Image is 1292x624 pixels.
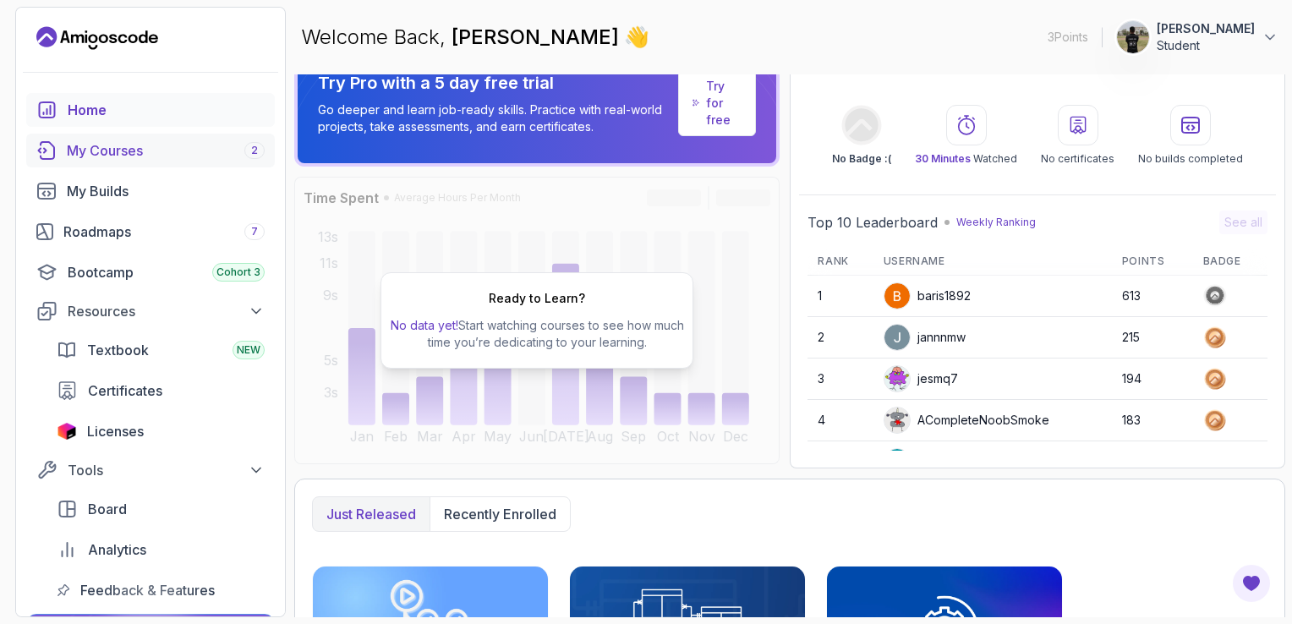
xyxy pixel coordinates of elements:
p: No certificates [1041,152,1114,166]
button: user profile image[PERSON_NAME]Student [1116,20,1278,54]
span: Certificates [88,380,162,401]
a: courses [26,134,275,167]
button: Tools [26,455,275,485]
a: board [47,492,275,526]
td: 2 [807,317,873,359]
div: Reb00rn [884,448,966,475]
div: Home [68,100,265,120]
h2: Top 10 Leaderboard [807,212,938,233]
img: user profile image [1117,21,1149,53]
a: Try for free [678,70,756,136]
p: Recently enrolled [444,504,556,524]
th: Rank [807,248,873,276]
span: NEW [237,343,260,357]
p: Try Pro with a 5 day free trial [318,71,671,95]
a: bootcamp [26,255,275,289]
p: Just released [326,504,416,524]
a: certificates [47,374,275,408]
div: My Builds [67,181,265,201]
button: Open Feedback Button [1231,563,1272,604]
span: Textbook [87,340,149,360]
div: baris1892 [884,282,971,309]
span: Board [88,499,127,519]
div: jesmq7 [884,365,958,392]
button: Resources [26,296,275,326]
button: Just released [313,497,430,531]
div: ACompleteNoobSmoke [884,407,1049,434]
img: user profile image [884,283,910,309]
button: See all [1219,211,1267,234]
button: Recently enrolled [430,497,570,531]
span: Feedback & Features [80,580,215,600]
td: 5 [807,441,873,483]
p: Student [1157,37,1255,54]
a: home [26,93,275,127]
p: No builds completed [1138,152,1243,166]
span: No data yet! [391,318,458,332]
a: textbook [47,333,275,367]
img: jetbrains icon [57,423,77,440]
td: 4 [807,400,873,441]
span: Analytics [88,539,146,560]
div: Resources [68,301,265,321]
th: Username [873,248,1112,276]
td: 215 [1112,317,1193,359]
span: [PERSON_NAME] [452,25,624,49]
td: 178 [1112,441,1193,483]
td: 3 [807,359,873,400]
td: 613 [1112,276,1193,317]
p: No Badge :( [832,152,891,166]
a: Try for free [706,78,742,129]
p: Go deeper and learn job-ready skills. Practice with real-world projects, take assessments, and ea... [318,101,671,135]
td: 1 [807,276,873,317]
span: 2 [251,144,258,157]
img: user profile image [884,325,910,350]
p: Weekly Ranking [956,216,1036,229]
a: licenses [47,414,275,448]
td: 183 [1112,400,1193,441]
th: Points [1112,248,1193,276]
span: Licenses [87,421,144,441]
span: 7 [251,225,258,238]
p: Welcome Back, [301,24,649,51]
div: jannnmw [884,324,966,351]
a: builds [26,174,275,208]
span: 👋 [624,24,649,51]
p: [PERSON_NAME] [1157,20,1255,37]
td: 194 [1112,359,1193,400]
div: My Courses [67,140,265,161]
img: user profile image [884,449,910,474]
span: Cohort 3 [216,265,260,279]
p: Start watching courses to see how much time you’re dedicating to your learning. [388,317,686,351]
span: 30 Minutes [915,152,971,165]
a: Landing page [36,25,158,52]
img: default monster avatar [884,408,910,433]
p: Watched [915,152,1017,166]
a: feedback [47,573,275,607]
a: analytics [47,533,275,567]
img: default monster avatar [884,366,910,391]
p: 3 Points [1048,29,1088,46]
a: roadmaps [26,215,275,249]
div: Bootcamp [68,262,265,282]
th: Badge [1193,248,1267,276]
div: Roadmaps [63,222,265,242]
div: Tools [68,460,265,480]
h2: Ready to Learn? [489,290,585,307]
